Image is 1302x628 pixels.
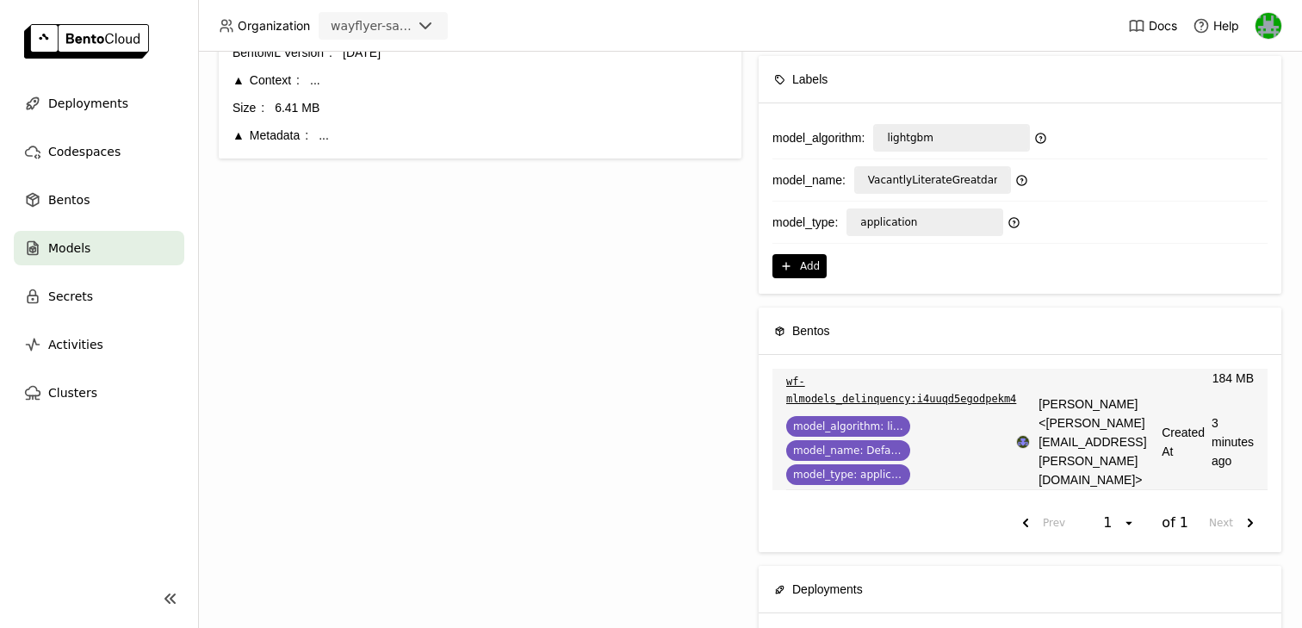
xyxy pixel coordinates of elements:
span: Deployments [48,93,128,114]
span: model_type: application [793,468,903,482]
span: Models [48,238,90,258]
li: List item [772,369,1268,490]
span: Codespaces [48,141,121,162]
p: wf-mlmodels_delinquency : i4uuqd5egodpekm4 [786,373,1016,407]
span: Bentos [792,321,830,340]
div: model_algorithm : [772,128,865,147]
a: Activities [14,327,184,362]
a: Bentos [14,183,184,217]
a: Clusters [14,376,184,410]
span: Labels [792,70,828,89]
div: 1 [1098,514,1122,532]
span: Help [1213,18,1239,34]
div: Help [1193,17,1239,34]
input: Selected wayflyer-sandbox. [413,18,415,35]
div: Size [232,98,264,117]
span: 3 minutes ago [1212,413,1254,470]
a: Secrets [14,279,184,314]
div: model_type : [772,213,838,232]
div: ... [319,126,728,145]
span: Secrets [48,286,93,307]
span: Docs [1149,18,1177,34]
a: wf-mlmodels_delinquency:i4uuqd5egodpekm4 [786,373,1016,407]
div: model_name : [772,171,846,190]
a: Codespaces [14,134,184,169]
div: Metadata [232,126,308,145]
div: 6.41 MB [275,98,728,117]
a: Models [14,231,184,265]
img: Deirdre Bevan [1017,436,1029,448]
div: wayflyer-sandbox [331,17,412,34]
a: Deployments [14,86,184,121]
span: [PERSON_NAME] <[PERSON_NAME][EMAIL_ADDRESS][PERSON_NAME][DOMAIN_NAME]> [1038,395,1155,489]
span: Deployments [792,580,863,599]
button: Add [772,254,827,278]
img: Sean Hickey [1255,13,1281,39]
div: Created At [1016,395,1254,489]
div: [DATE] [343,43,728,62]
button: previous page. current page 1 of 1 [1008,507,1072,538]
svg: open [1122,516,1136,530]
span: Activities [48,334,103,355]
a: Docs [1128,17,1177,34]
span: of 1 [1162,514,1188,532]
span: Organization [238,18,310,34]
img: logo [24,24,149,59]
span: model_algorithm: lightgbm [793,420,903,433]
div: BentoML Version [232,43,332,62]
button: next page. current page 1 of 1 [1202,507,1268,538]
div: 184 MB [1212,369,1254,388]
span: Bentos [48,190,90,210]
span: Clusters [48,382,97,403]
svg: Plus [779,259,793,273]
div: Context [232,71,300,90]
span: model_name: DefaultModelName [793,444,903,457]
div: ... [310,71,728,90]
